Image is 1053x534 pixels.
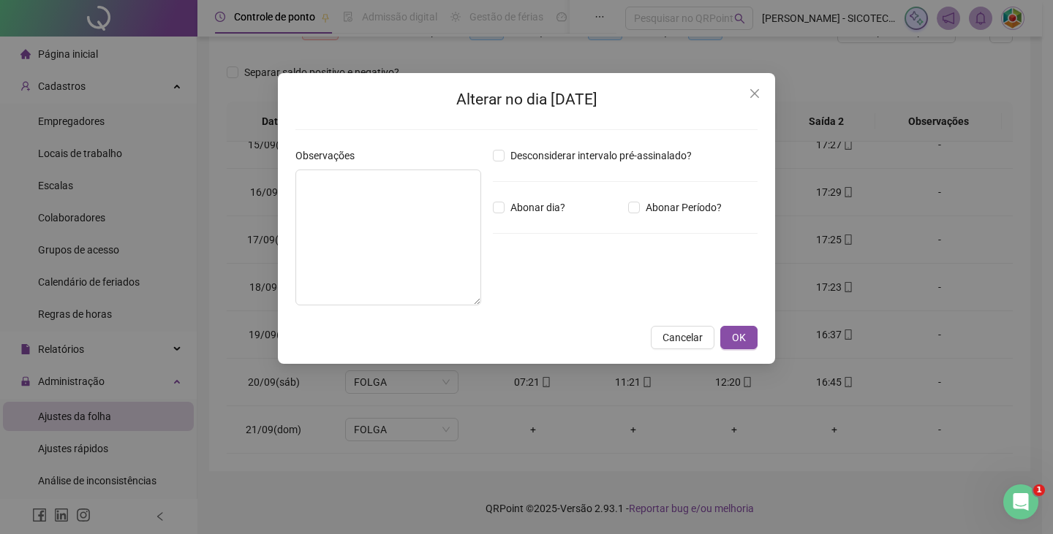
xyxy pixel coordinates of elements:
[651,326,714,349] button: Cancelar
[640,199,728,215] span: Abonar Período?
[1033,484,1045,496] span: 1
[505,148,698,164] span: Desconsiderar intervalo pré-assinalado?
[1003,484,1038,519] iframe: Intercom live chat
[505,199,571,215] span: Abonar dia?
[743,82,766,105] button: Close
[732,329,746,346] span: OK
[295,148,364,164] label: Observações
[663,329,703,346] span: Cancelar
[749,88,760,99] span: close
[295,88,758,112] h2: Alterar no dia [DATE]
[720,326,758,349] button: OK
